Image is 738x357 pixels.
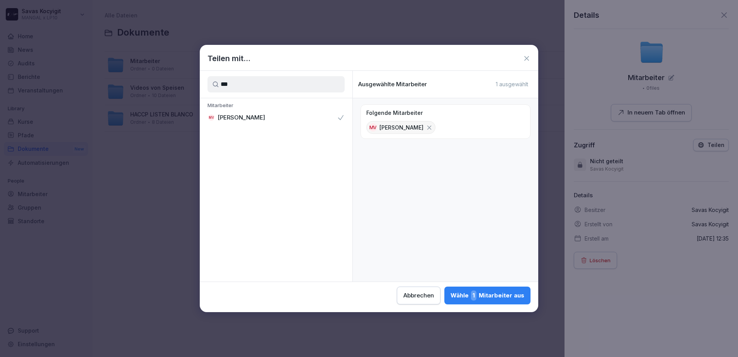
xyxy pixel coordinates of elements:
[218,114,265,121] p: [PERSON_NAME]
[369,123,377,132] div: MV
[208,114,214,121] div: MV
[496,81,528,88] p: 1 ausgewählt
[451,290,524,301] div: Wähle Mitarbeiter aus
[358,81,427,88] p: Ausgewählte Mitarbeiter
[403,291,434,300] div: Abbrechen
[200,102,352,111] p: Mitarbeiter
[207,53,250,64] h1: Teilen mit...
[444,287,531,304] button: Wähle1Mitarbeiter aus
[379,123,423,132] p: [PERSON_NAME]
[471,290,476,301] span: 1
[366,109,423,116] p: Folgende Mitarbeiter
[397,287,440,304] button: Abbrechen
